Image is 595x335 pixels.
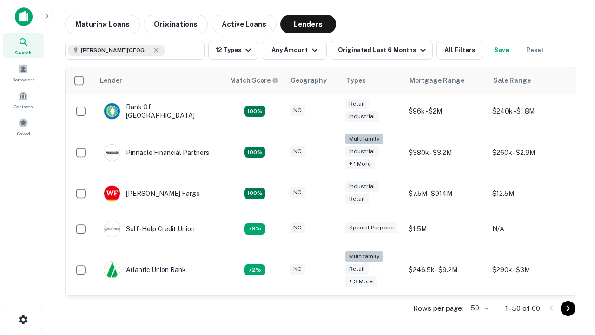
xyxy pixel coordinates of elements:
[520,41,550,60] button: Reset
[104,262,120,278] img: picture
[493,75,531,86] div: Sale Range
[290,146,305,157] div: NC
[505,303,540,314] p: 1–50 of 60
[212,15,277,33] button: Active Loans
[467,301,490,315] div: 50
[104,261,186,278] div: Atlantic Union Bank
[230,75,277,86] h6: Match Score
[488,176,571,211] td: $12.5M
[404,129,488,176] td: $380k - $3.2M
[404,94,488,129] td: $96k - $2M
[104,144,209,161] div: Pinnacle Financial Partners
[404,176,488,211] td: $7.5M - $914M
[144,15,208,33] button: Originations
[345,194,369,204] div: Retail
[230,75,278,86] div: Capitalize uses an advanced AI algorithm to match your search with the best lender. The match sco...
[280,15,336,33] button: Lenders
[104,145,120,161] img: picture
[3,87,44,112] a: Contacts
[244,147,265,158] div: Matching Properties: 25, hasApolloMatch: undefined
[225,67,285,94] th: Capitalize uses an advanced AI algorithm to match your search with the best lender. The match sco...
[345,99,369,109] div: Retail
[561,301,575,316] button: Go to next page
[331,41,433,60] button: Originated Last 6 Months
[488,67,571,94] th: Sale Range
[262,41,327,60] button: Any Amount
[345,111,379,122] div: Industrial
[3,114,44,139] a: Saved
[104,103,215,120] div: Bank Of [GEOGRAPHIC_DATA]
[346,75,366,86] div: Types
[488,247,571,294] td: $290k - $3M
[549,261,595,305] iframe: Chat Widget
[338,45,429,56] div: Originated Last 6 Months
[488,129,571,176] td: $260k - $2.9M
[345,251,383,262] div: Multifamily
[345,264,369,275] div: Retail
[12,76,34,83] span: Borrowers
[104,221,120,237] img: picture
[404,247,488,294] td: $246.5k - $9.2M
[404,211,488,247] td: $1.5M
[104,221,195,237] div: Self-help Credit Union
[410,75,464,86] div: Mortgage Range
[94,67,225,94] th: Lender
[104,186,120,201] img: picture
[208,41,258,60] button: 12 Types
[3,33,44,58] a: Search
[244,223,265,234] div: Matching Properties: 11, hasApolloMatch: undefined
[3,60,44,85] a: Borrowers
[488,293,571,328] td: $480k - $3.1M
[17,130,30,137] span: Saved
[244,106,265,117] div: Matching Properties: 14, hasApolloMatch: undefined
[404,67,488,94] th: Mortgage Range
[404,293,488,328] td: $200k - $3.3M
[488,211,571,247] td: N/A
[291,75,327,86] div: Geography
[15,49,32,56] span: Search
[345,181,379,192] div: Industrial
[81,46,151,54] span: [PERSON_NAME][GEOGRAPHIC_DATA], [GEOGRAPHIC_DATA]
[104,103,120,119] img: picture
[14,103,33,110] span: Contacts
[15,7,33,26] img: capitalize-icon.png
[487,41,516,60] button: Save your search to get updates of matches that match your search criteria.
[290,187,305,198] div: NC
[104,185,200,202] div: [PERSON_NAME] Fargo
[436,41,483,60] button: All Filters
[65,15,140,33] button: Maturing Loans
[345,159,375,169] div: + 1 more
[488,94,571,129] td: $240k - $1.8M
[345,146,379,157] div: Industrial
[345,276,377,287] div: + 3 more
[290,222,305,233] div: NC
[100,75,122,86] div: Lender
[345,134,383,144] div: Multifamily
[285,67,341,94] th: Geography
[413,303,463,314] p: Rows per page:
[244,188,265,199] div: Matching Properties: 15, hasApolloMatch: undefined
[290,105,305,116] div: NC
[341,67,404,94] th: Types
[345,222,397,233] div: Special Purpose
[244,264,265,275] div: Matching Properties: 10, hasApolloMatch: undefined
[290,264,305,275] div: NC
